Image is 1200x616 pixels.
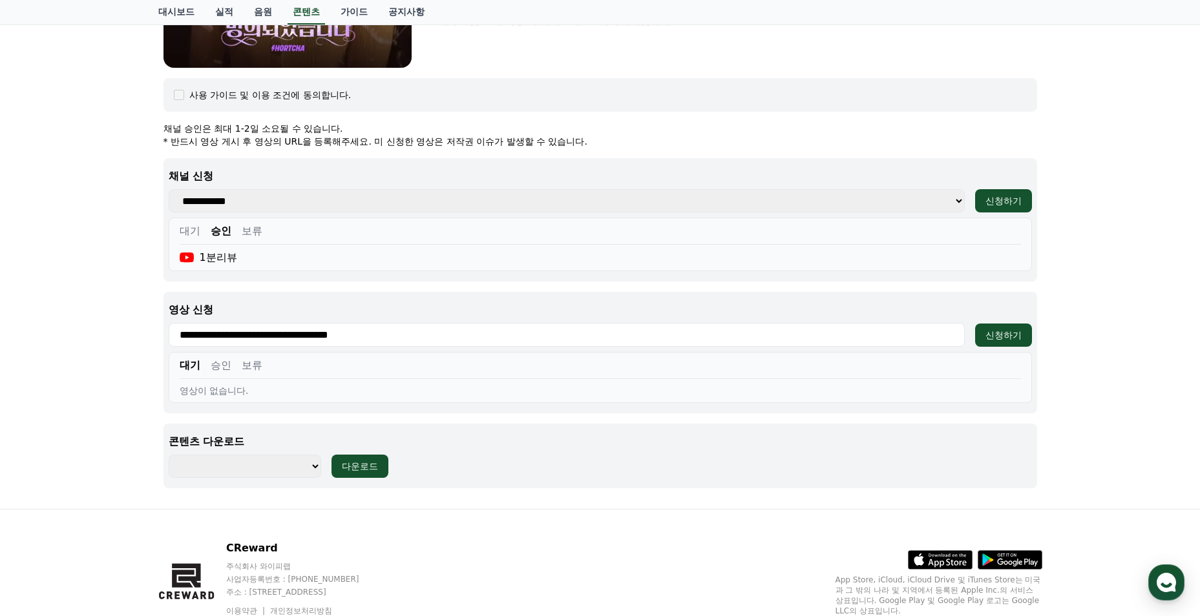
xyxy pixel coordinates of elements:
p: App Store, iCloud, iCloud Drive 및 iTunes Store는 미국과 그 밖의 나라 및 지역에서 등록된 Apple Inc.의 서비스 상표입니다. Goo... [836,575,1042,616]
div: 다운로드 [342,460,378,473]
button: 승인 [211,358,231,373]
a: 설정 [167,409,248,442]
p: 주식회사 와이피랩 [226,561,384,571]
span: 설정 [200,429,215,439]
a: 홈 [4,409,85,442]
p: * 반드시 영상 게시 후 영상의 URL을 등록해주세요. 미 신청한 영상은 저작권 이슈가 발생할 수 있습니다. [163,135,1037,148]
p: 채널 신청 [169,169,1032,184]
div: 사용 가이드 및 이용 조건에 동의합니다. [189,88,352,101]
p: CReward [226,540,384,556]
div: 신청하기 [985,329,1022,342]
button: 대기 [180,223,200,239]
p: 주소 : [STREET_ADDRESS] [226,587,384,597]
a: 대화 [85,409,167,442]
a: 이용약관 [226,606,267,615]
button: 대기 [180,358,200,373]
button: 신청하기 [975,323,1032,347]
div: 신청하기 [985,194,1022,207]
p: 콘텐츠 다운로드 [169,434,1032,449]
div: 1분리뷰 [180,250,237,265]
p: 영상 신청 [169,302,1032,318]
button: 다운로드 [332,455,388,478]
p: 사업자등록번호 : [PHONE_NUMBER] [226,574,384,584]
button: 신청하기 [975,189,1032,212]
div: 영상이 없습니다. [180,384,1021,397]
span: 대화 [118,429,134,440]
p: 채널 승인은 최대 1-2일 소요될 수 있습니다. [163,122,1037,135]
button: 보류 [242,358,262,373]
a: 개인정보처리방침 [270,606,332,615]
button: 승인 [211,223,231,239]
span: 홈 [41,429,48,439]
button: 보류 [242,223,262,239]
